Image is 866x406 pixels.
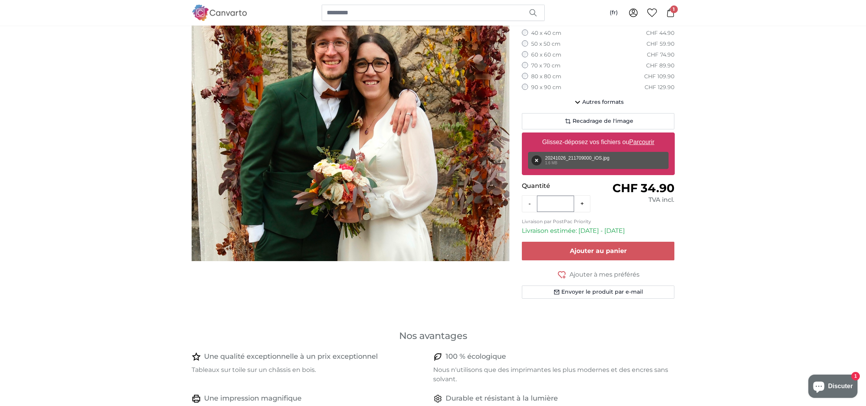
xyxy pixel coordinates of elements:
[522,270,675,279] button: Ajouter à mes préférés
[433,365,669,384] p: Nous n'utilisons que des imprimantes les plus modernes et des encres sans solvant.
[522,113,675,129] button: Recadrage de l'image
[604,6,624,20] button: (fr)
[446,351,506,362] h4: 100 % écologique
[446,393,558,404] h4: Durable et résistant à la lumière
[192,330,675,342] h3: Nos avantages
[612,181,674,195] span: CHF 34.90
[647,51,674,59] div: CHF 74.90
[644,73,674,81] div: CHF 109.90
[531,62,561,70] label: 70 x 70 cm
[531,40,561,48] label: 50 x 50 cm
[531,73,561,81] label: 80 x 80 cm
[574,196,590,212] button: +
[670,5,678,13] span: 1
[531,29,561,37] label: 40 x 40 cm
[204,393,302,404] h4: Une impression magnifique
[522,95,675,110] button: Autres formats
[570,247,627,255] span: Ajouter au panier
[522,242,675,260] button: Ajouter au panier
[645,84,674,91] div: CHF 129.90
[598,195,674,205] div: TVA incl.
[646,62,674,70] div: CHF 89.90
[629,139,654,145] u: Parcourir
[531,51,561,59] label: 60 x 60 cm
[646,40,674,48] div: CHF 59.90
[522,218,675,225] p: Livraison par PostPac Priority
[522,196,537,212] button: -
[192,365,427,375] p: Tableaux sur toile sur un châssis en bois.
[569,270,640,279] span: Ajouter à mes préférés
[531,84,561,91] label: 90 x 90 cm
[204,351,378,362] h4: Une qualité exceptionnelle à un prix exceptionnel
[522,181,598,191] p: Quantité
[539,134,657,150] label: Glissez-déposez vos fichiers ou
[646,29,674,37] div: CHF 44.90
[522,286,675,299] button: Envoyer le produit par e-mail
[806,375,860,400] inbox-online-store-chat: Chat de la boutique en ligne Shopify
[582,98,624,106] span: Autres formats
[192,5,247,21] img: Canvarto
[573,117,633,125] span: Recadrage de l'image
[522,226,675,236] p: Livraison estimée: [DATE] - [DATE]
